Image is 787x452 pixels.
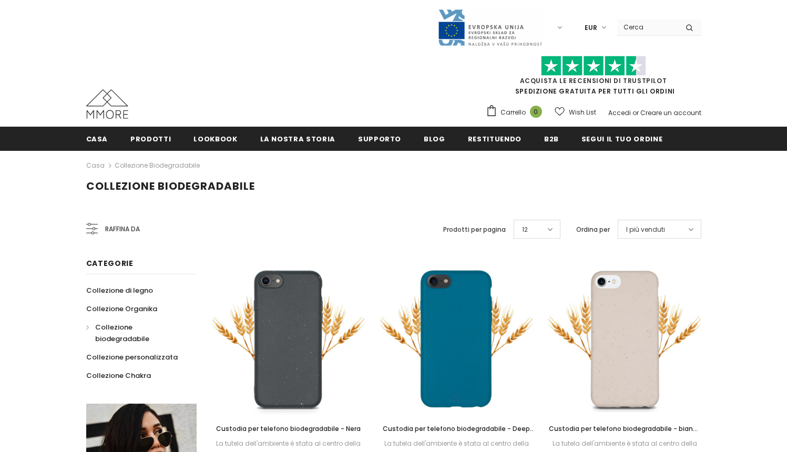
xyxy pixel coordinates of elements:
[486,105,547,120] a: Carrello 0
[541,56,646,76] img: Fidati di Pilot Stars
[86,159,105,172] a: Casa
[437,8,543,47] img: Javni Razpis
[500,107,526,118] span: Carrello
[86,134,108,144] span: Casa
[617,19,678,35] input: Search Site
[86,348,178,366] a: Collezione personalizzata
[468,127,522,150] a: Restituendo
[86,258,134,269] span: Categorie
[576,224,610,235] label: Ordina per
[544,127,559,150] a: B2B
[86,318,185,348] a: Collezione biodegradabile
[193,134,237,144] span: Lookbook
[130,127,171,150] a: Prodotti
[424,134,445,144] span: Blog
[486,60,701,96] span: SPEDIZIONE GRATUITA PER TUTTI GLI ORDINI
[581,127,662,150] a: Segui il tuo ordine
[95,322,149,344] span: Collezione biodegradabile
[632,108,639,117] span: or
[522,224,528,235] span: 12
[86,352,178,362] span: Collezione personalizzata
[380,423,533,435] a: Custodia per telefono biodegradabile - Deep Sea Blue
[468,134,522,144] span: Restituendo
[193,127,237,150] a: Lookbook
[358,134,401,144] span: supporto
[569,107,596,118] span: Wish List
[443,224,506,235] label: Prodotti per pagina
[86,285,153,295] span: Collezione di legno
[383,424,535,445] span: Custodia per telefono biodegradabile - Deep Sea Blue
[115,161,200,170] a: Collezione biodegradabile
[608,108,631,117] a: Accedi
[530,106,542,118] span: 0
[555,103,596,121] a: Wish List
[544,134,559,144] span: B2B
[548,423,701,435] a: Custodia per telefono biodegradabile - bianco naturale
[626,224,665,235] span: I più venduti
[86,300,157,318] a: Collezione Organika
[424,127,445,150] a: Blog
[86,304,157,314] span: Collezione Organika
[549,424,701,445] span: Custodia per telefono biodegradabile - bianco naturale
[86,281,153,300] a: Collezione di legno
[358,127,401,150] a: supporto
[260,127,335,150] a: La nostra storia
[105,223,140,235] span: Raffina da
[130,134,171,144] span: Prodotti
[437,23,543,32] a: Javni Razpis
[216,424,361,433] span: Custodia per telefono biodegradabile - Nera
[520,76,667,85] a: Acquista le recensioni di TrustPilot
[86,371,151,381] span: Collezione Chakra
[86,366,151,385] a: Collezione Chakra
[585,23,597,33] span: EUR
[86,179,255,193] span: Collezione biodegradabile
[581,134,662,144] span: Segui il tuo ordine
[640,108,701,117] a: Creare un account
[260,134,335,144] span: La nostra storia
[212,423,365,435] a: Custodia per telefono biodegradabile - Nera
[86,89,128,119] img: Casi MMORE
[86,127,108,150] a: Casa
